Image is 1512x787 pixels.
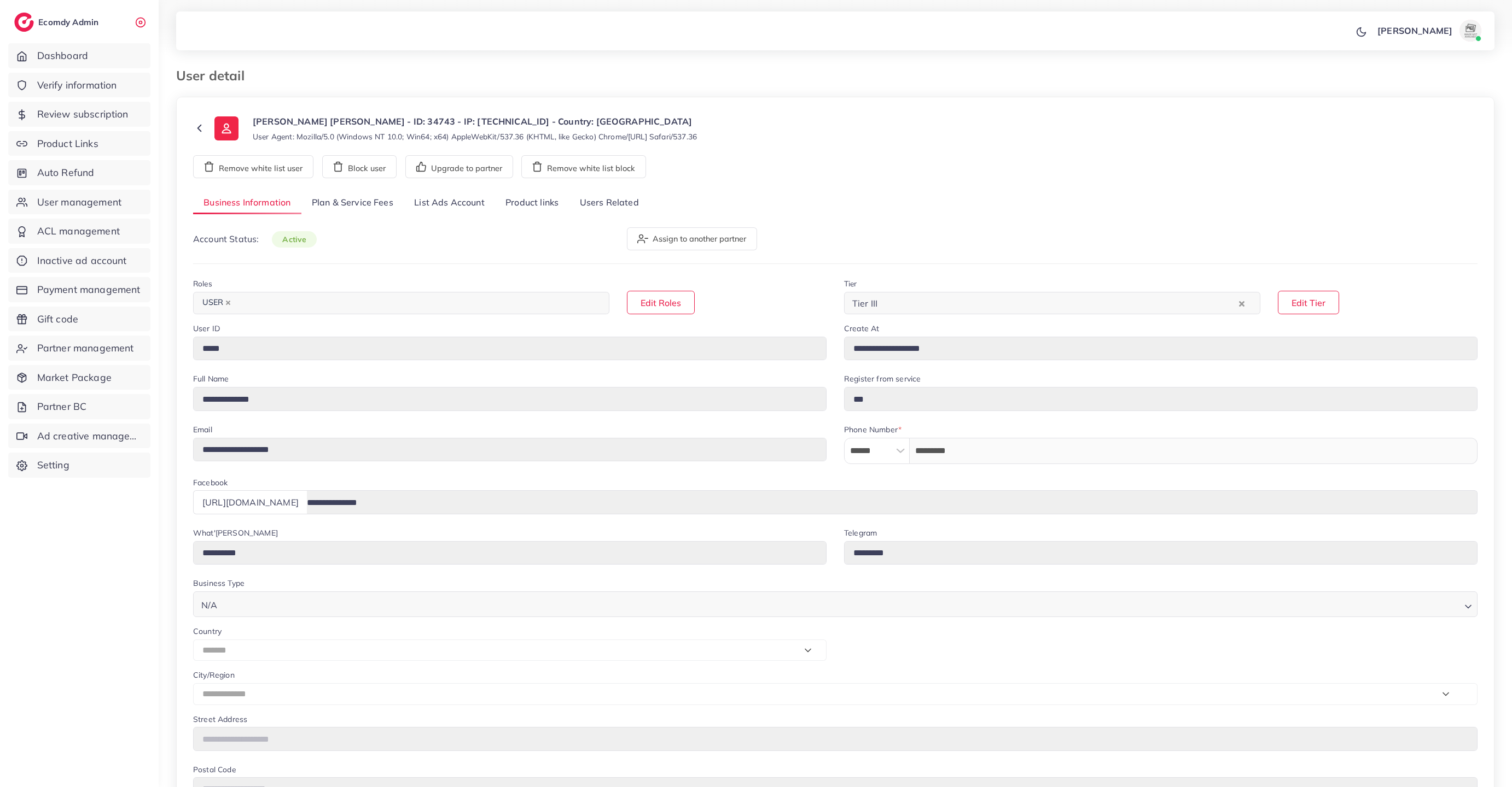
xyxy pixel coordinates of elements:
[37,78,117,92] span: Verify information
[193,490,307,514] div: [URL][DOMAIN_NAME]
[37,166,95,180] span: Auto Refund
[37,254,127,268] span: Inactive ad account
[193,373,229,384] label: Full Name
[37,49,88,63] span: Dashboard
[8,73,150,98] a: Verify information
[37,195,121,209] span: User management
[193,578,245,589] label: Business Type
[322,155,397,178] button: Block user
[8,248,150,273] a: Inactive ad account
[193,292,609,314] div: Search for option
[8,102,150,127] a: Review subscription
[8,307,150,332] a: Gift code
[8,336,150,361] a: Partner management
[850,295,880,312] span: Tier III
[8,277,150,302] a: Payment management
[193,323,220,334] label: User ID
[521,155,646,178] button: Remove white list block
[197,295,236,310] span: USER
[569,191,649,215] a: Users Related
[844,292,1260,314] div: Search for option
[8,190,150,215] a: User management
[237,295,595,312] input: Search for option
[8,424,150,449] a: Ad creative management
[37,107,129,121] span: Review subscription
[37,224,120,238] span: ACL management
[844,278,857,289] label: Tier
[881,295,1236,312] input: Search for option
[405,155,513,178] button: Upgrade to partner
[844,424,902,435] label: Phone Number
[214,116,239,140] img: ic-user-info.36bf1079.svg
[225,300,231,306] button: Deselect USER
[8,131,150,156] a: Product Links
[37,312,78,326] span: Gift code
[193,477,228,488] label: Facebook
[272,231,317,248] span: active
[1371,20,1486,42] a: [PERSON_NAME]avatar
[627,291,695,314] button: Edit Roles
[1278,291,1339,314] button: Edit Tier
[37,137,98,151] span: Product Links
[193,278,212,289] label: Roles
[37,400,87,414] span: Partner BC
[1239,297,1245,309] button: Clear Selected
[193,232,317,246] p: Account Status:
[8,453,150,478] a: Setting
[38,17,101,27] h2: Ecomdy Admin
[193,527,278,538] label: What'[PERSON_NAME]
[404,191,495,215] a: List Ads Account
[844,527,877,538] label: Telegram
[14,13,34,32] img: logo
[37,429,142,443] span: Ad creative management
[193,155,313,178] button: Remove white list user
[37,341,134,355] span: Partner management
[495,191,569,215] a: Product links
[844,373,921,384] label: Register from service
[8,219,150,244] a: ACL management
[627,227,757,250] button: Assign to another partner
[199,597,219,613] span: N/A
[193,591,1478,617] div: Search for option
[1459,20,1481,42] img: avatar
[8,43,150,68] a: Dashboard
[14,13,101,32] a: logoEcomdy Admin
[193,191,301,215] a: Business Information
[220,595,1460,613] input: Search for option
[253,131,697,142] small: User Agent: Mozilla/5.0 (Windows NT 10.0; Win64; x64) AppleWebKit/537.36 (KHTML, like Gecko) Chro...
[1377,24,1452,37] p: [PERSON_NAME]
[37,283,141,297] span: Payment management
[193,764,236,775] label: Postal Code
[193,626,222,637] label: Country
[8,365,150,390] a: Market Package
[176,68,253,84] h3: User detail
[253,115,697,128] p: [PERSON_NAME] [PERSON_NAME] - ID: 34743 - IP: [TECHNICAL_ID] - Country: [GEOGRAPHIC_DATA]
[8,160,150,185] a: Auto Refund
[37,371,112,385] span: Market Package
[193,424,212,435] label: Email
[193,714,247,725] label: Street Address
[37,458,69,472] span: Setting
[193,669,235,680] label: City/Region
[301,191,404,215] a: Plan & Service Fees
[8,394,150,419] a: Partner BC
[844,323,879,334] label: Create At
